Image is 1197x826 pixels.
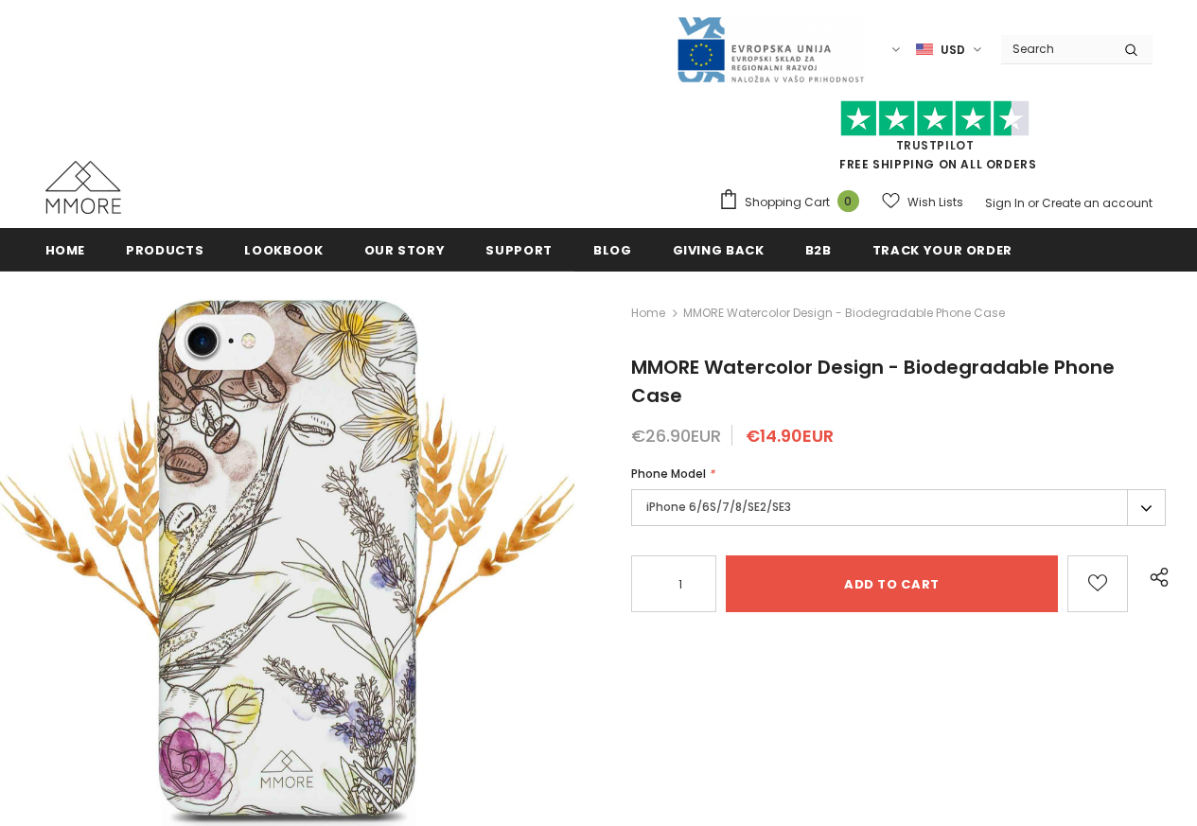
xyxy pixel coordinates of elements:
[805,228,832,271] a: B2B
[364,241,446,259] span: Our Story
[485,228,553,271] a: support
[726,555,1058,612] input: Add to cart
[673,228,765,271] a: Giving back
[896,137,975,153] a: Trustpilot
[593,241,632,259] span: Blog
[126,228,203,271] a: Products
[631,424,721,448] span: €26.90EUR
[631,354,1115,409] span: MMORE Watercolor Design - Biodegradable Phone Case
[631,489,1166,526] label: iPhone 6/6S/7/8/SE2/SE3
[45,241,86,259] span: Home
[631,302,665,325] a: Home
[745,193,830,212] span: Shopping Cart
[805,241,832,259] span: B2B
[485,241,553,259] span: support
[718,188,869,217] a: Shopping Cart 0
[1042,195,1153,211] a: Create an account
[985,195,1025,211] a: Sign In
[872,241,1012,259] span: Track your order
[244,241,323,259] span: Lookbook
[126,241,203,259] span: Products
[45,228,86,271] a: Home
[718,109,1153,172] span: FREE SHIPPING ON ALL ORDERS
[882,185,963,219] a: Wish Lists
[872,228,1012,271] a: Track your order
[593,228,632,271] a: Blog
[364,228,446,271] a: Our Story
[916,42,933,58] img: USD
[676,15,865,84] img: Javni Razpis
[676,41,865,57] a: Javni Razpis
[941,41,965,60] span: USD
[840,100,1030,137] img: Trust Pilot Stars
[244,228,323,271] a: Lookbook
[683,302,1005,325] span: MMORE Watercolor Design - Biodegradable Phone Case
[907,193,963,212] span: Wish Lists
[746,424,834,448] span: €14.90EUR
[673,241,765,259] span: Giving back
[1001,35,1110,62] input: Search Site
[837,190,859,212] span: 0
[45,161,121,214] img: MMORE Cases
[631,466,706,482] span: Phone Model
[1028,195,1039,211] span: or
